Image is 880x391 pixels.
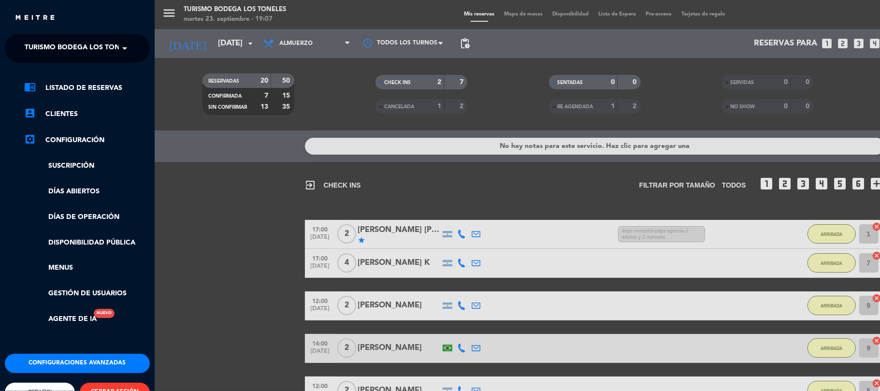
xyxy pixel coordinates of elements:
[24,133,36,145] i: settings_applications
[24,82,150,94] a: chrome_reader_modeListado de Reservas
[94,309,115,318] div: Nuevo
[24,107,36,119] i: account_box
[24,262,150,274] a: Menus
[24,108,150,120] a: account_boxClientes
[25,38,136,58] span: Turismo Bodega Los Toneles
[5,354,150,373] button: Configuraciones avanzadas
[24,160,150,172] a: Suscripción
[24,81,36,93] i: chrome_reader_mode
[14,14,56,22] img: MEITRE
[24,288,150,299] a: Gestión de usuarios
[24,186,150,197] a: Días abiertos
[24,314,97,325] a: Agente de IANuevo
[24,212,150,223] a: Días de Operación
[24,134,150,146] a: Configuración
[24,237,150,248] a: Disponibilidad pública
